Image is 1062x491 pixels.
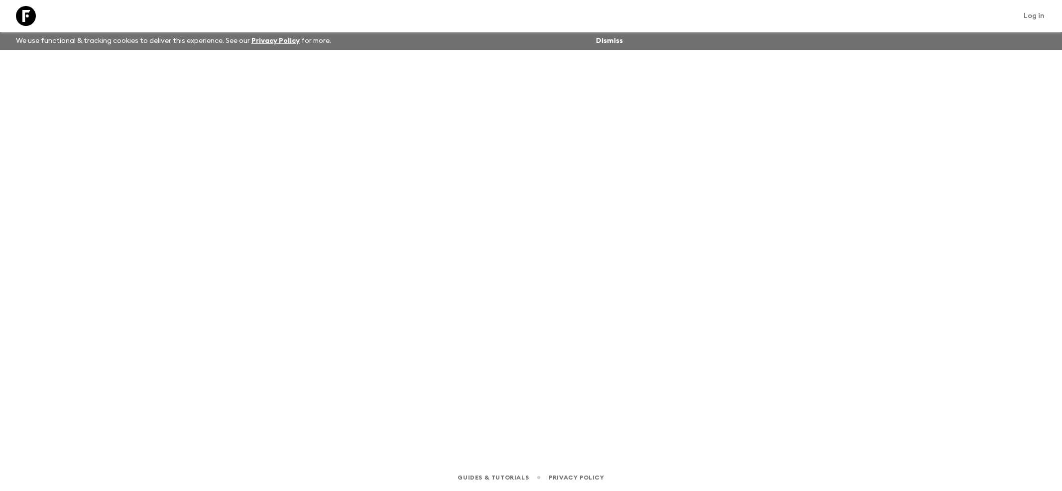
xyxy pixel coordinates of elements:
p: We use functional & tracking cookies to deliver this experience. See our for more. [12,32,335,50]
a: Guides & Tutorials [458,472,529,483]
a: Log in [1018,9,1050,23]
a: Privacy Policy [549,472,604,483]
a: Privacy Policy [251,37,300,44]
button: Dismiss [593,34,625,48]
